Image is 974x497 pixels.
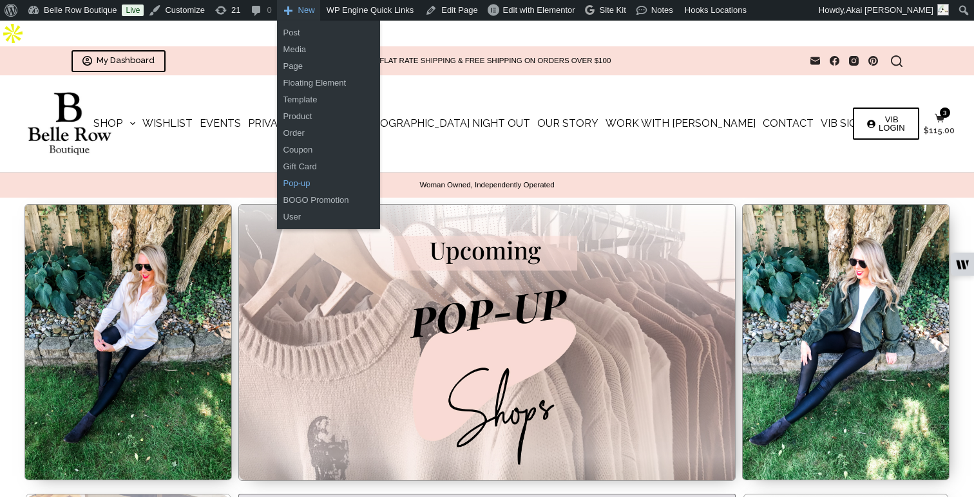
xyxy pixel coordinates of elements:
[26,180,948,190] p: Woman Owned, Independently Operated
[940,108,950,118] span: 3
[19,92,119,156] img: Belle Row Boutique
[350,75,533,172] a: [DEMOGRAPHIC_DATA] Night Out
[924,126,929,135] span: $
[846,5,933,15] span: Akai [PERSON_NAME]
[277,24,380,41] a: Post
[277,108,380,125] a: Product
[277,175,380,192] a: Pop-up
[277,209,380,225] a: User
[363,56,611,66] p: 7.99 FLAT RATE SHIPPING & FREE SHIPPING ON ORDERS OVER $100
[90,75,884,172] nav: Main Navigation
[602,75,759,172] a: Work with [PERSON_NAME]
[879,115,904,132] span: VIB LOGIN
[277,21,380,229] ul: New
[853,108,919,140] a: VIB LOGIN
[277,192,380,209] a: BOGO Promotion
[868,56,878,66] a: Pinterest
[277,75,380,91] a: Floating Element
[849,56,859,66] a: Instagram
[277,125,380,142] a: Order
[830,56,839,66] a: Facebook
[277,58,380,75] a: Page
[817,75,884,172] a: VIB Sign Up
[277,158,380,175] a: Gift Card
[891,55,902,67] button: Search
[810,56,820,66] a: Email
[533,75,602,172] a: Our Story
[196,75,244,172] a: Events
[277,41,380,58] a: Media
[503,5,575,15] span: Edit with Elementor
[759,75,817,172] a: Contact
[138,75,196,172] a: Wishlist
[72,50,166,72] a: My Dashboard
[277,91,380,108] a: Template
[600,5,626,15] span: Site Kit
[244,75,350,172] a: Private Shopping
[277,142,380,158] a: Coupon
[122,5,144,16] a: Live
[924,113,955,135] a: $115.00
[924,126,955,135] bdi: 115.00
[90,75,138,172] a: Shop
